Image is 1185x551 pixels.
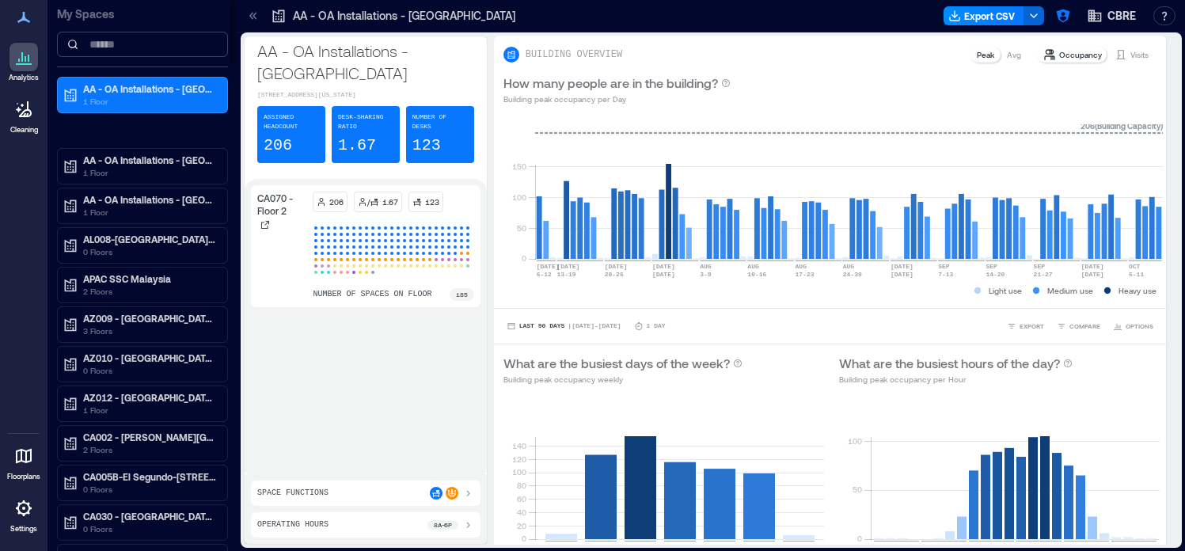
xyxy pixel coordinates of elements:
text: [DATE] [1081,263,1104,270]
button: COMPARE [1054,318,1103,334]
text: SEP [938,263,950,270]
p: 1 Floor [83,166,216,179]
tspan: 50 [516,223,526,233]
button: EXPORT [1004,318,1047,334]
p: Peak [977,48,994,61]
p: AA - OA Installations - [GEOGRAPHIC_DATA] [257,40,474,84]
p: BUILDING OVERVIEW [526,48,622,61]
p: Operating Hours [257,519,329,531]
text: AUG [842,263,854,270]
text: 7-13 [938,271,953,278]
p: Building peak occupancy per Day [503,93,731,105]
p: 1 Floor [83,404,216,416]
p: CA070 - Floor 2 [257,192,306,217]
p: AZ012 - [GEOGRAPHIC_DATA] - [STREET_ADDRESS] [83,391,216,404]
p: CA002 - [PERSON_NAME][GEOGRAPHIC_DATA] - 1840 [GEOGRAPHIC_DATA] [83,431,216,443]
p: Assigned Headcount [264,112,319,131]
tspan: 150 [511,161,526,171]
text: [DATE] [1081,271,1104,278]
tspan: 80 [516,481,526,490]
text: [DATE] [556,263,579,270]
p: 1.67 [382,196,398,208]
p: Light use [989,284,1022,297]
text: [DATE] [545,543,568,550]
p: My Spaces [57,6,228,22]
tspan: 60 [516,494,526,503]
p: 1.67 [338,135,376,157]
p: Desk-sharing ratio [338,112,393,131]
tspan: 20 [516,521,526,530]
p: 123 [412,135,441,157]
text: 8am [969,543,981,550]
text: [DATE] [652,271,675,278]
a: Floorplans [2,437,45,486]
text: OCT [1129,263,1141,270]
tspan: 0 [521,253,526,263]
text: [DATE] [664,543,687,550]
text: [DATE] [536,263,559,270]
text: [DATE] [704,543,727,550]
text: 24-30 [842,271,861,278]
tspan: 120 [511,454,526,464]
p: APAC SSC Malaysia [83,272,216,285]
span: CBRE [1107,8,1136,24]
p: Avg [1007,48,1021,61]
text: 21-27 [1033,271,1052,278]
text: [DATE] [891,263,913,270]
p: 206 [329,196,344,208]
p: Settings [10,524,37,534]
span: COMPARE [1069,321,1100,331]
text: AUG [700,263,712,270]
text: 6-12 [536,271,551,278]
p: AA - OA Installations - [GEOGRAPHIC_DATA] [83,82,216,95]
p: 0 Floors [83,364,216,377]
p: 1 Day [647,321,666,331]
p: Heavy use [1119,284,1157,297]
p: CA030 - [GEOGRAPHIC_DATA] - 3501 Jamboree - - DECOMMISSIONED [83,510,216,522]
text: [DATE] [625,543,648,550]
p: 2 Floors [83,443,216,456]
p: Number of Desks [412,112,468,131]
text: 8pm [1111,543,1123,550]
p: [STREET_ADDRESS][US_STATE] [257,90,474,100]
tspan: 0 [857,534,862,543]
text: [DATE] [743,543,766,550]
text: 5-11 [1129,271,1144,278]
button: Export CSV [944,6,1024,25]
p: Occupancy [1059,48,1102,61]
text: AUG [747,263,759,270]
text: [DATE] [891,271,913,278]
text: SEP [1033,263,1045,270]
p: AA - OA Installations - [GEOGRAPHIC_DATA] [83,193,216,206]
p: Building peak occupancy weekly [503,373,743,386]
p: 8a - 6p [434,520,452,530]
p: Building peak occupancy per Hour [839,373,1073,386]
text: 13-19 [556,271,575,278]
span: EXPORT [1020,321,1044,331]
text: 14-20 [986,271,1005,278]
text: 4pm [1064,543,1076,550]
text: 17-23 [795,271,814,278]
button: OPTIONS [1110,318,1157,334]
p: AA - OA Installations - [GEOGRAPHIC_DATA] [83,154,216,166]
p: AZ009 - [GEOGRAPHIC_DATA] - [STREET_ADDRESS].. [83,312,216,325]
text: 10-16 [747,271,766,278]
text: [DATE] [783,543,806,550]
p: 206 [264,135,292,157]
p: 1 Floor [83,206,216,218]
text: 4am [921,543,933,550]
p: / [367,196,370,208]
text: AUG [795,263,807,270]
tspan: 40 [516,507,526,517]
p: number of spaces on floor [313,288,431,301]
p: Floorplans [7,472,40,481]
p: What are the busiest days of the week? [503,354,730,373]
a: Cleaning [4,90,44,139]
p: 0 Floors [83,245,216,258]
p: AL008-[GEOGRAPHIC_DATA]-[STREET_ADDRESS].. [83,233,216,245]
p: 0 Floors [83,522,216,535]
p: Visits [1130,48,1149,61]
tspan: 140 [511,441,526,450]
p: CA005B-El Segundo-[STREET_ADDRESS] [83,470,216,483]
p: Space Functions [257,487,329,500]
